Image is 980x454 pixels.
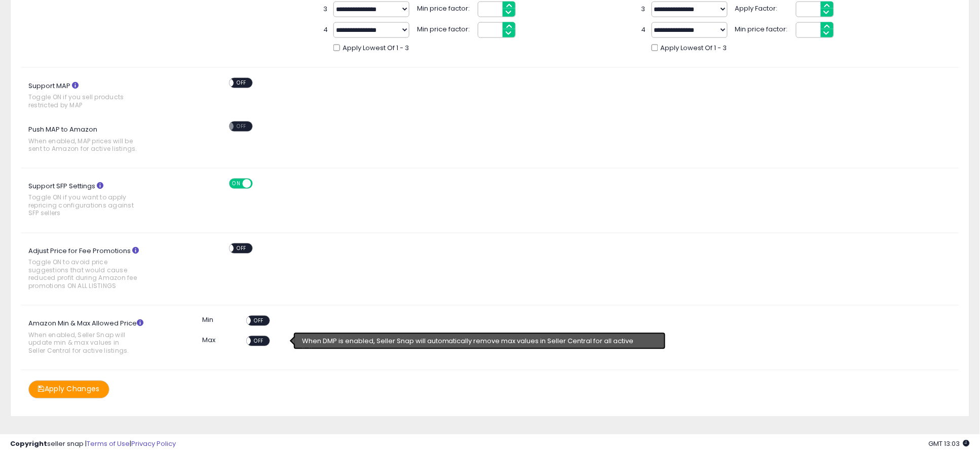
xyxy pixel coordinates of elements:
span: Min price factor: [417,22,473,34]
span: 4 [642,25,647,35]
span: Apply Factor: [735,2,791,14]
span: OFF [234,122,250,131]
label: Min [203,316,214,325]
span: When enabled, Seller Snap will update min & max values in Seller Central for active listings. [28,332,138,355]
span: OFF [251,337,267,346]
div: seller snap | | [10,439,176,449]
span: 2025-09-7 13:03 GMT [929,439,970,448]
label: Push MAP to Amazon [21,121,165,158]
label: Max [203,336,216,346]
span: OFF [234,244,250,253]
span: Toggle ON to avoid price suggestions that would cause reduced profit during Amazon fee promotions... [28,259,138,290]
span: OFF [251,179,267,188]
span: OFF [234,78,250,87]
label: Adjust Price for Fee Promotions [21,243,165,295]
label: Support MAP [21,78,165,114]
label: Support SFP Settings [21,179,165,223]
label: Amazon Min & Max Allowed Price [21,316,165,360]
button: Apply Changes [28,381,109,398]
span: Min price factor: [417,2,473,14]
span: Toggle ON if you sell products restricted by MAP [28,93,138,109]
span: When enabled, MAP prices will be sent to Amazon for active listings. [28,137,138,153]
span: 4 [323,25,328,35]
span: Min price factor: [735,22,791,34]
span: 3 [642,5,647,14]
span: Apply Lowest Of 1 - 3 [343,44,409,53]
div: When DMP is enabled, Seller Snap will automatically remove max values in Seller Central for all a... [295,334,664,348]
span: 3 [323,5,328,14]
span: Apply Lowest Of 1 - 3 [661,44,727,53]
span: OFF [251,317,267,325]
span: Toggle ON if you want to apply repricing configurations against SFP sellers [28,194,138,217]
strong: Copyright [10,439,47,448]
a: Privacy Policy [131,439,176,448]
span: ON [230,179,243,188]
a: Terms of Use [87,439,130,448]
